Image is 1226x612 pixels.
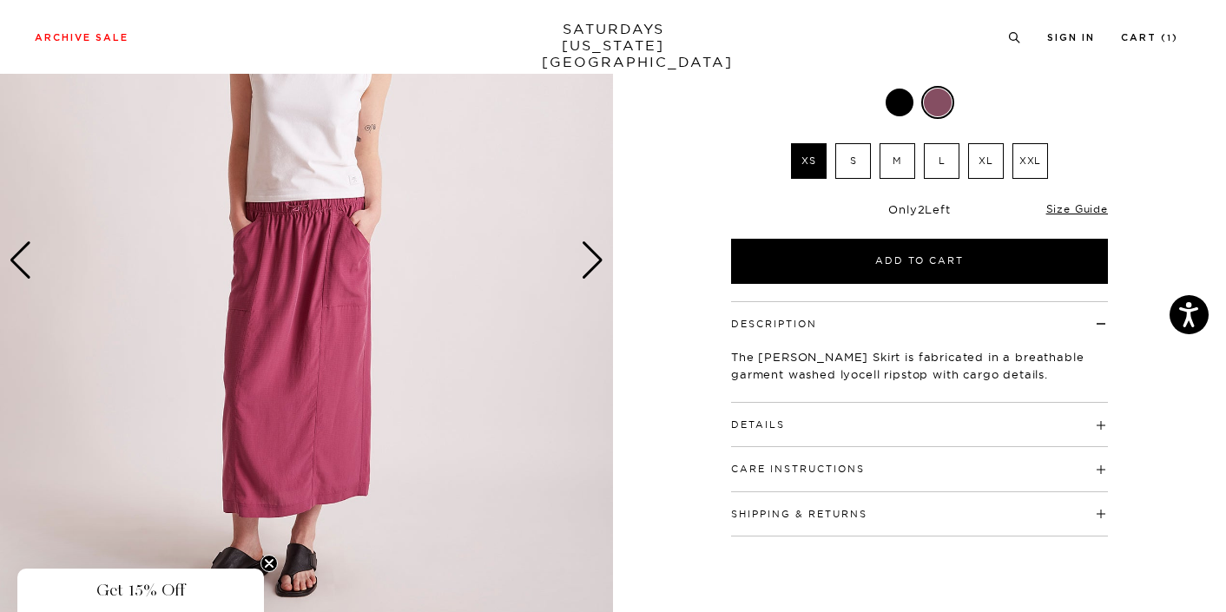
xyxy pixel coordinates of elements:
button: Care Instructions [731,464,865,474]
label: M [880,143,915,179]
button: Shipping & Returns [731,510,867,519]
button: Close teaser [260,555,278,572]
label: XXL [1012,143,1048,179]
a: SATURDAYS[US_STATE][GEOGRAPHIC_DATA] [542,21,685,70]
label: XS [791,143,827,179]
span: 2 [918,202,926,216]
a: Size Guide [1046,202,1108,215]
button: Details [731,420,785,430]
small: 1 [1167,35,1172,43]
div: Next slide [581,241,604,280]
div: Get 15% OffClose teaser [17,569,264,612]
div: Previous slide [9,241,32,280]
label: L [924,143,959,179]
p: The [PERSON_NAME] Skirt is fabricated in a breathable garment washed lyocell ripstop with cargo d... [731,348,1108,383]
a: Sign In [1047,33,1095,43]
span: Get 15% Off [96,580,185,601]
div: Only Left [731,202,1108,217]
a: Archive Sale [35,33,129,43]
label: XL [968,143,1004,179]
a: Cart (1) [1121,33,1178,43]
button: Add to Cart [731,239,1108,284]
button: Description [731,319,817,329]
label: S [835,143,871,179]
